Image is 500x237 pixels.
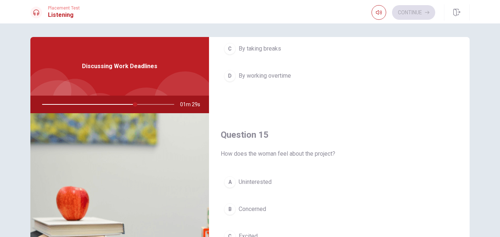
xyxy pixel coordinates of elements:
[239,205,266,214] span: Concerned
[48,11,80,19] h1: Listening
[224,43,236,55] div: C
[48,5,80,11] span: Placement Test
[224,70,236,82] div: D
[82,62,157,71] span: Discussing Work Deadlines
[239,178,272,186] span: Uninterested
[239,44,281,53] span: By taking breaks
[221,200,458,218] button: BConcerned
[221,129,458,141] h4: Question 15
[224,203,236,215] div: B
[221,149,458,158] span: How does the woman feel about the project?
[224,176,236,188] div: A
[221,173,458,191] button: AUninterested
[180,96,206,113] span: 01m 29s
[221,67,458,85] button: DBy working overtime
[221,40,458,58] button: CBy taking breaks
[239,71,291,80] span: By working overtime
